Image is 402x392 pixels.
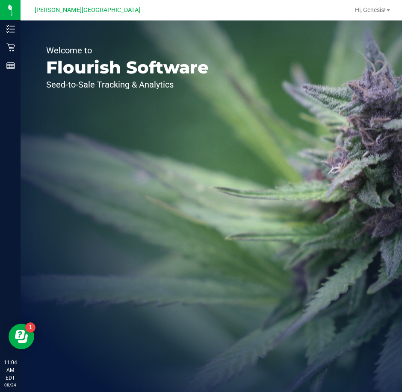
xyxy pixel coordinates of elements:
p: 11:04 AM EDT [4,359,17,382]
p: Seed-to-Sale Tracking & Analytics [46,80,209,89]
span: [PERSON_NAME][GEOGRAPHIC_DATA] [35,6,140,14]
iframe: Resource center [9,324,34,349]
inline-svg: Reports [6,61,15,70]
p: 08/24 [4,382,17,388]
inline-svg: Inventory [6,25,15,33]
p: Flourish Software [46,59,209,76]
span: Hi, Genesis! [355,6,386,13]
p: Welcome to [46,46,209,55]
inline-svg: Retail [6,43,15,52]
iframe: Resource center unread badge [25,322,35,333]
